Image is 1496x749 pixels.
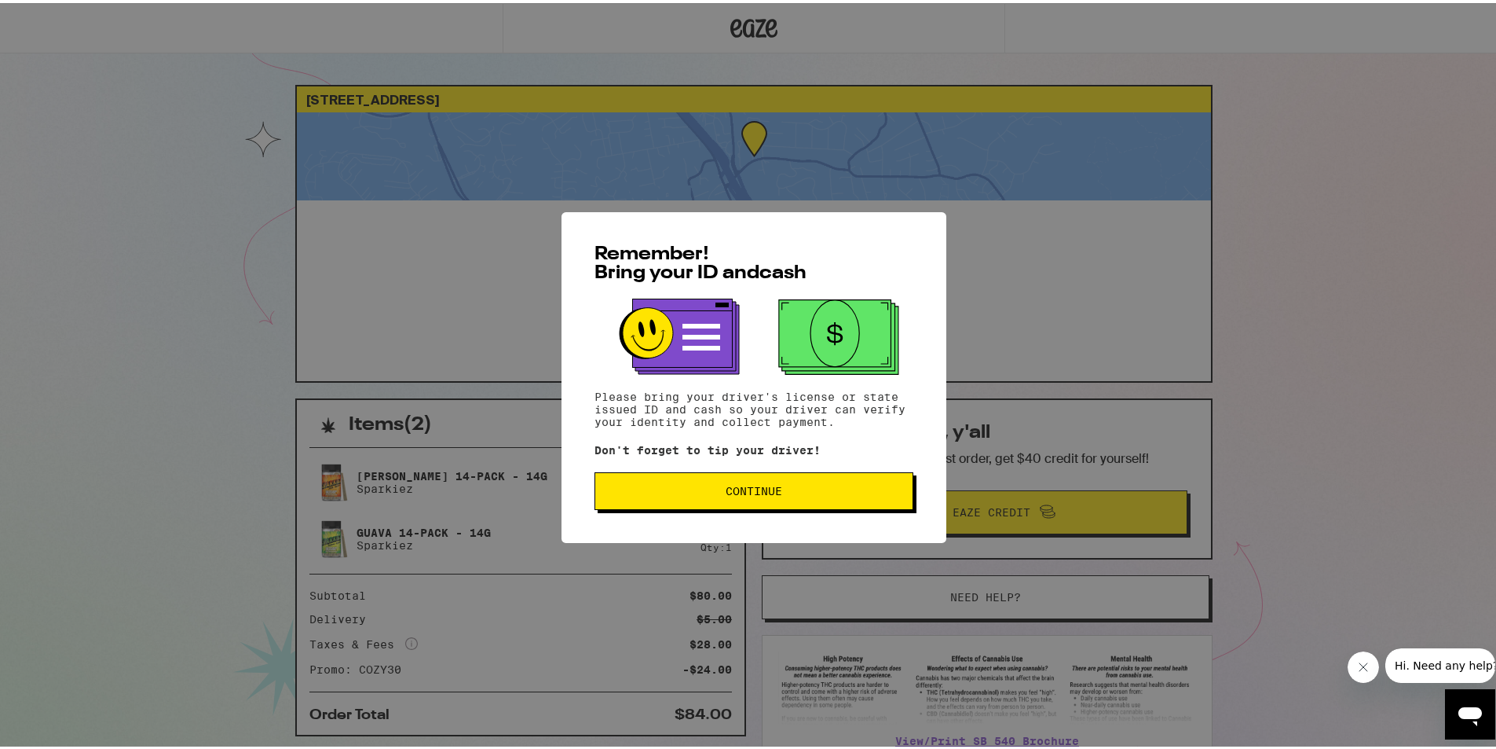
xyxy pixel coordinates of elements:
iframe: Button to launch messaging window [1445,686,1495,736]
p: Please bring your driver's license or state issued ID and cash so your driver can verify your ide... [594,387,913,425]
span: Remember! Bring your ID and cash [594,242,807,280]
span: Continue [726,483,782,494]
span: Hi. Need any help? [9,11,113,24]
button: Continue [594,469,913,507]
iframe: Message from company [1385,645,1495,680]
p: Don't forget to tip your driver! [594,441,913,453]
iframe: Close message [1348,648,1379,680]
